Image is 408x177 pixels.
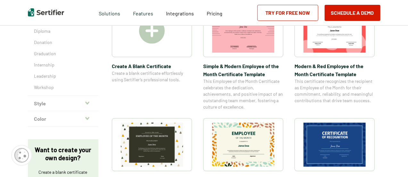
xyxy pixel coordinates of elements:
span: This Employee of the Month Certificate celebrates the dedication, achievements, and positive impa... [203,78,283,110]
a: Modern & Red Employee of the Month Certificate TemplateModern & Red Employee of the Month Certifi... [295,4,375,110]
span: Modern & Red Employee of the Month Certificate Template [295,62,375,78]
a: Graduation [34,50,92,57]
a: Leadership [34,73,92,79]
img: Modern & Red Employee of the Month Certificate Template [304,9,366,53]
span: Create A Blank Certificate [112,62,192,70]
span: Simple & Modern Employee of the Month Certificate Template [203,62,283,78]
span: This certificate recognizes the recipient as Employee of the Month for their commitment, reliabil... [295,78,375,104]
a: Workshop [34,84,92,91]
img: Simple & Colorful Employee of the Month Certificate Template [121,123,183,167]
a: Diploma [34,28,92,34]
img: Create A Blank Certificate [139,18,165,44]
a: Internship [34,62,92,68]
img: Modern Dark Blue Employee of the Month Certificate Template [304,123,366,167]
span: Pricing [207,10,222,16]
a: Donation [34,39,92,46]
img: Simple and Patterned Employee of the Month Certificate Template [212,123,274,167]
span: Solutions [99,9,120,17]
img: Simple & Modern Employee of the Month Certificate Template [212,9,274,53]
img: Sertifier | Digital Credentialing Platform [28,8,64,16]
img: Cookie Popup Icon [14,148,29,163]
button: Schedule a Demo [325,5,380,21]
iframe: Chat Widget [376,146,408,177]
p: Want to create your own design? [34,146,92,162]
a: Simple & Modern Employee of the Month Certificate TemplateSimple & Modern Employee of the Month C... [203,4,283,110]
span: Create a blank certificate effortlessly using Sertifier’s professional tools. [112,70,192,83]
a: Pricing [207,9,222,17]
a: Try for Free Now [257,5,318,21]
a: Integrations [166,9,194,17]
button: Style [28,96,98,111]
span: Integrations [166,10,194,16]
button: Color [28,111,98,127]
span: Features [133,9,153,17]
